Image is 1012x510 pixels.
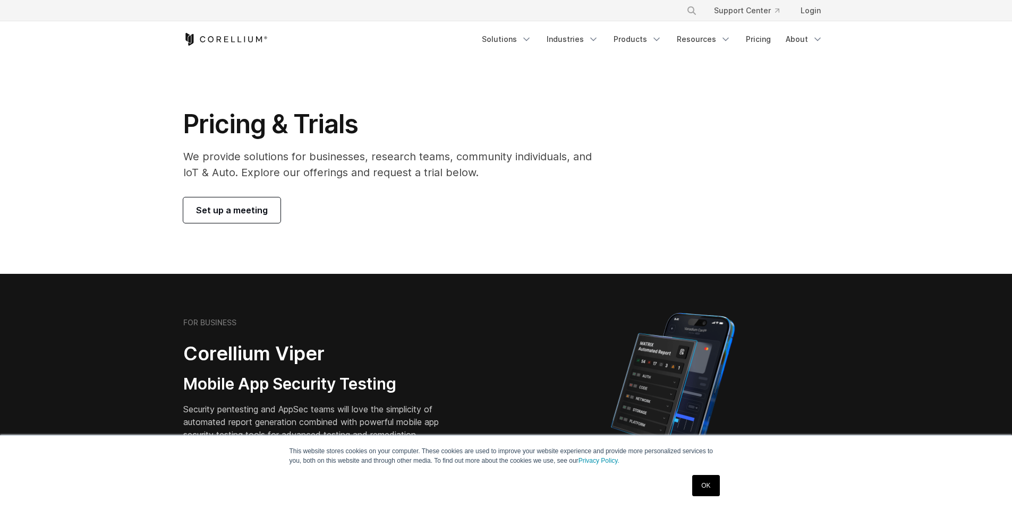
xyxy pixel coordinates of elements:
p: We provide solutions for businesses, research teams, community individuals, and IoT & Auto. Explo... [183,149,607,180]
h1: Pricing & Trials [183,108,607,140]
button: Search [682,1,701,20]
p: This website stores cookies on your computer. These cookies are used to improve your website expe... [290,446,723,465]
a: Support Center [705,1,788,20]
a: Pricing [739,30,777,49]
a: About [779,30,829,49]
div: Navigation Menu [674,1,829,20]
a: Resources [670,30,737,49]
a: Set up a meeting [183,197,280,223]
h6: FOR BUSINESS [183,318,236,327]
div: Navigation Menu [475,30,829,49]
a: Products [607,30,668,49]
a: Solutions [475,30,538,49]
span: Set up a meeting [196,204,268,217]
img: Corellium MATRIX automated report on iPhone showing app vulnerability test results across securit... [593,308,753,494]
a: Industries [540,30,605,49]
a: Corellium Home [183,33,268,46]
a: Privacy Policy. [579,457,619,464]
a: Login [792,1,829,20]
a: OK [692,475,719,496]
h2: Corellium Viper [183,342,455,366]
h3: Mobile App Security Testing [183,374,455,394]
p: Security pentesting and AppSec teams will love the simplicity of automated report generation comb... [183,403,455,441]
